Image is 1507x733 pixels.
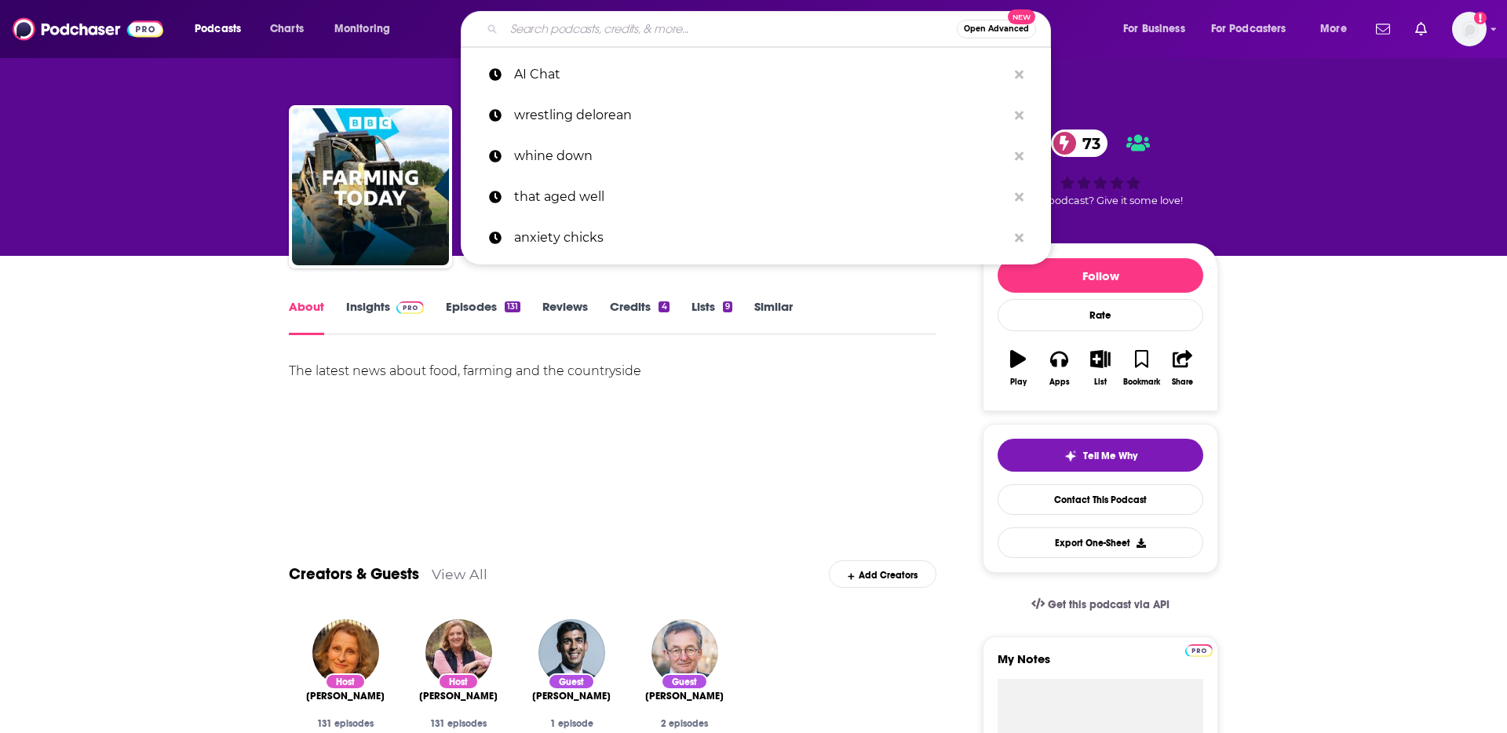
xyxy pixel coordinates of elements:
[504,16,957,42] input: Search podcasts, credits, & more...
[964,25,1029,33] span: Open Advanced
[548,673,595,690] div: Guest
[514,54,1007,95] p: AI Chat
[998,439,1203,472] button: tell me why sparkleTell Me Why
[1123,18,1185,40] span: For Business
[661,673,708,690] div: Guest
[1201,16,1309,42] button: open menu
[1049,377,1070,387] div: Apps
[1370,16,1396,42] a: Show notifications dropdown
[414,718,502,729] div: 131 episodes
[998,340,1038,396] button: Play
[13,14,163,44] img: Podchaser - Follow, Share and Rate Podcasts
[419,690,498,702] span: [PERSON_NAME]
[1320,18,1347,40] span: More
[292,108,449,265] img: Farming Today
[1309,16,1367,42] button: open menu
[289,564,419,584] a: Creators & Guests
[514,217,1007,258] p: anxiety chicks
[645,690,724,702] span: [PERSON_NAME]
[1172,377,1193,387] div: Share
[1094,377,1107,387] div: List
[1008,9,1036,24] span: New
[184,16,261,42] button: open menu
[1452,12,1487,46] span: Logged in as NickG
[983,119,1218,217] div: 73Good podcast? Give it some love!
[461,95,1051,136] a: wrestling delorean
[645,690,724,702] a: Dieter Helm
[1083,450,1137,462] span: Tell Me Why
[419,690,498,702] a: Charlotte Smith
[514,136,1007,177] p: whine down
[1018,195,1183,206] span: Good podcast? Give it some love!
[1067,129,1108,157] span: 73
[1112,16,1205,42] button: open menu
[289,360,936,382] div: The latest news about food, farming and the countryside
[640,718,728,729] div: 2 episodes
[1080,340,1121,396] button: List
[1474,12,1487,24] svg: Add a profile image
[461,177,1051,217] a: that aged well
[306,690,385,702] span: [PERSON_NAME]
[270,18,304,40] span: Charts
[476,11,1066,47] div: Search podcasts, credits, & more...
[998,258,1203,293] button: Follow
[260,16,313,42] a: Charts
[998,299,1203,331] div: Rate
[514,177,1007,217] p: that aged well
[754,299,793,335] a: Similar
[1452,12,1487,46] img: User Profile
[446,299,520,335] a: Episodes131
[438,673,479,690] div: Host
[1185,642,1213,657] a: Pro website
[432,566,487,582] a: View All
[306,690,385,702] a: Anna Hill
[1038,340,1079,396] button: Apps
[532,690,611,702] span: [PERSON_NAME]
[691,299,732,335] a: Lists9
[289,299,324,335] a: About
[1211,18,1286,40] span: For Podcasters
[346,299,424,335] a: InsightsPodchaser Pro
[461,54,1051,95] a: AI Chat
[195,18,241,40] span: Podcasts
[1409,16,1433,42] a: Show notifications dropdown
[1123,377,1160,387] div: Bookmark
[1010,377,1027,387] div: Play
[505,301,520,312] div: 131
[323,16,411,42] button: open menu
[659,301,669,312] div: 4
[998,651,1203,679] label: My Notes
[651,619,718,686] img: Dieter Helm
[998,484,1203,515] a: Contact This Podcast
[1185,644,1213,657] img: Podchaser Pro
[461,136,1051,177] a: whine down
[1064,450,1077,462] img: tell me why sparkle
[461,217,1051,258] a: anxiety chicks
[1019,585,1182,624] a: Get this podcast via API
[527,718,615,729] div: 1 episode
[829,560,936,588] div: Add Creators
[957,20,1036,38] button: Open AdvancedNew
[334,18,390,40] span: Monitoring
[1121,340,1162,396] button: Bookmark
[1051,129,1108,157] a: 73
[325,673,366,690] div: Host
[301,718,389,729] div: 131 episodes
[514,95,1007,136] p: wrestling delorean
[538,619,605,686] img: Rishi Sunak
[998,527,1203,558] button: Export One-Sheet
[312,619,379,686] img: Anna Hill
[532,690,611,702] a: Rishi Sunak
[396,301,424,314] img: Podchaser Pro
[425,619,492,686] img: Charlotte Smith
[723,301,732,312] div: 9
[1162,340,1203,396] button: Share
[542,299,588,335] a: Reviews
[1048,598,1169,611] span: Get this podcast via API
